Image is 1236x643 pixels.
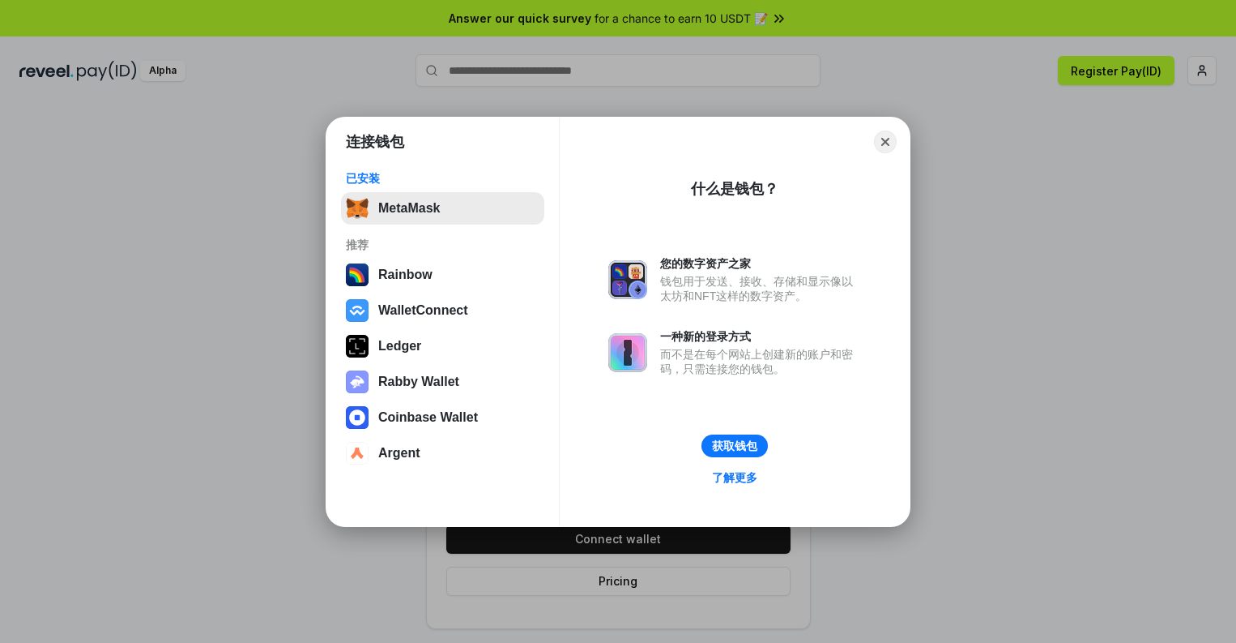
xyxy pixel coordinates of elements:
div: 了解更多 [712,470,757,485]
div: WalletConnect [378,303,468,318]
div: 已安装 [346,171,539,186]
img: svg+xml,%3Csvg%20width%3D%2228%22%20height%3D%2228%22%20viewBox%3D%220%200%2028%2028%22%20fill%3D... [346,442,369,465]
img: svg+xml,%3Csvg%20xmlns%3D%22http%3A%2F%2Fwww.w3.org%2F2000%2Fsvg%22%20fill%3D%22none%22%20viewBox... [608,333,647,372]
div: 一种新的登录方式 [660,329,861,344]
div: 而不是在每个网站上创建新的账户和密码，只需连接您的钱包。 [660,347,861,376]
button: Ledger [341,330,544,362]
button: MetaMask [341,192,544,225]
div: Coinbase Wallet [378,410,478,425]
img: svg+xml,%3Csvg%20width%3D%2228%22%20height%3D%2228%22%20viewBox%3D%220%200%2028%2028%22%20fill%3D... [346,299,369,322]
div: 获取钱包 [712,439,757,453]
div: 钱包用于发送、接收、存储和显示像以太坊和NFT这样的数字资产。 [660,274,861,303]
div: 什么是钱包？ [691,179,778,199]
div: Argent [378,446,420,461]
img: svg+xml,%3Csvg%20width%3D%22120%22%20height%3D%22120%22%20viewBox%3D%220%200%20120%20120%22%20fil... [346,264,369,286]
img: svg+xml,%3Csvg%20xmlns%3D%22http%3A%2F%2Fwww.w3.org%2F2000%2Fsvg%22%20fill%3D%22none%22%20viewBox... [346,371,369,393]
div: 推荐 [346,238,539,252]
button: Argent [341,437,544,469]
button: 获取钱包 [701,435,768,457]
h1: 连接钱包 [346,132,404,152]
img: svg+xml,%3Csvg%20width%3D%2228%22%20height%3D%2228%22%20viewBox%3D%220%200%2028%2028%22%20fill%3D... [346,406,369,429]
div: 您的数字资产之家 [660,256,861,271]
a: 了解更多 [702,467,767,488]
div: Rainbow [378,268,433,282]
div: Rabby Wallet [378,375,459,389]
button: WalletConnect [341,294,544,327]
button: Coinbase Wallet [341,401,544,434]
div: Ledger [378,339,421,354]
button: Rainbow [341,259,544,291]
div: MetaMask [378,201,440,216]
img: svg+xml,%3Csvg%20fill%3D%22none%22%20height%3D%2233%22%20viewBox%3D%220%200%2035%2033%22%20width%... [346,197,369,220]
img: svg+xml,%3Csvg%20xmlns%3D%22http%3A%2F%2Fwww.w3.org%2F2000%2Fsvg%22%20fill%3D%22none%22%20viewBox... [608,260,647,299]
img: svg+xml,%3Csvg%20xmlns%3D%22http%3A%2F%2Fwww.w3.org%2F2000%2Fsvg%22%20width%3D%2228%22%20height%3... [346,335,369,358]
button: Rabby Wallet [341,366,544,398]
button: Close [874,131,897,153]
